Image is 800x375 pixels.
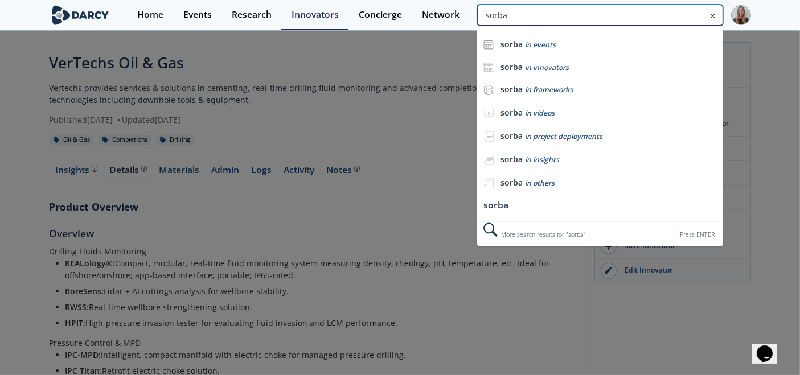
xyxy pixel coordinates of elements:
[525,131,602,141] span: in project deployments
[500,130,523,141] b: sorba
[500,84,523,94] b: sorba
[500,61,523,72] b: sorba
[525,40,556,50] span: in events
[422,10,460,19] div: Network
[752,329,789,364] iframe: chat widget
[731,5,751,25] img: Profile
[477,5,723,26] input: Advanced Search
[359,10,402,19] div: Concierge
[500,39,523,50] b: sorba
[500,107,523,118] b: sorba
[525,63,569,72] span: in innovators
[483,39,494,50] img: icon
[232,10,272,19] div: Research
[500,177,523,188] b: sorba
[477,195,723,216] li: sorba
[483,62,494,72] img: icon
[500,154,523,164] b: sorba
[680,229,715,241] div: Press ENTER
[477,222,723,246] div: More search results for " sorba "
[525,85,573,94] span: in frameworks
[525,108,555,118] span: in videos
[50,5,112,25] img: logo-wide.svg
[525,178,555,188] span: in others
[525,155,559,164] span: in insights
[183,10,212,19] div: Events
[292,10,339,19] div: Innovators
[137,10,163,19] div: Home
